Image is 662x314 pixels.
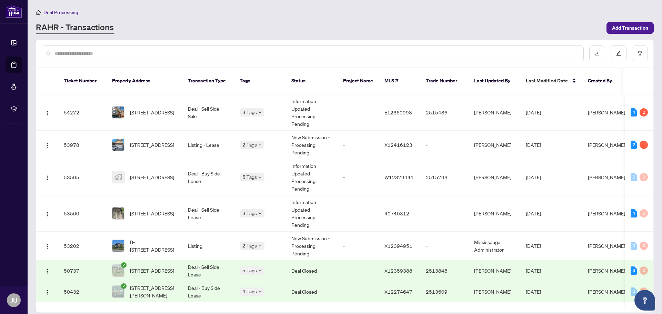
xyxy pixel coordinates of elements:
td: 50737 [58,260,107,281]
td: 50432 [58,281,107,302]
span: [DATE] [526,174,541,180]
td: - [338,195,379,232]
img: Logo [44,143,50,148]
td: - [420,232,469,260]
div: 0 [640,242,648,250]
span: [DATE] [526,288,541,295]
td: Listing - Lease [182,131,234,159]
img: Logo [44,269,50,274]
span: 3 Tags [242,209,257,217]
td: - [338,159,379,195]
span: filter [638,51,642,56]
span: [STREET_ADDRESS] [130,141,174,149]
button: Add Transaction [606,22,654,34]
span: B-[STREET_ADDRESS] [130,238,177,253]
button: Logo [42,286,53,297]
span: check-circle [121,283,127,289]
span: X12359388 [384,267,412,274]
img: thumbnail-img [112,107,124,118]
span: [STREET_ADDRESS] [130,173,174,181]
th: Trade Number [420,68,469,94]
span: down [258,175,262,179]
td: Deal Closed [286,260,338,281]
button: edit [611,45,626,61]
span: down [258,212,262,215]
span: down [258,143,262,146]
th: Ticket Number [58,68,107,94]
button: Logo [42,107,53,118]
span: check-circle [121,262,127,268]
td: - [338,131,379,159]
span: E12360998 [384,109,412,115]
td: 2515793 [420,159,469,195]
span: JU [11,295,17,305]
img: thumbnail-img [112,286,124,297]
span: [PERSON_NAME] [588,288,625,295]
img: Logo [44,175,50,181]
img: thumbnail-img [112,171,124,183]
td: 2515486 [420,94,469,131]
td: Deal - Sell Side Lease [182,260,234,281]
td: 53978 [58,131,107,159]
span: Deal Processing [43,9,78,16]
div: 4 [631,108,637,117]
span: [STREET_ADDRESS] [130,210,174,217]
span: [PERSON_NAME] [588,267,625,274]
span: [PERSON_NAME] [588,174,625,180]
span: 3 Tags [242,108,257,116]
button: download [589,45,605,61]
img: Logo [44,290,50,295]
img: Logo [44,211,50,217]
th: Transaction Type [182,68,234,94]
span: download [595,51,600,56]
td: Deal - Sell Side Lease [182,195,234,232]
span: down [258,269,262,272]
img: Logo [44,110,50,116]
span: 4 Tags [242,287,257,295]
img: thumbnail-img [112,139,124,151]
button: Logo [42,172,53,183]
div: 0 [640,209,648,217]
td: [PERSON_NAME] [469,260,520,281]
span: [STREET_ADDRESS][PERSON_NAME] [130,284,177,299]
td: 2513609 [420,281,469,302]
span: [STREET_ADDRESS] [130,109,174,116]
div: 0 [631,287,637,296]
th: Property Address [107,68,182,94]
button: Open asap [634,290,655,311]
td: Mississauga Administrator [469,232,520,260]
span: X12274647 [384,288,412,295]
div: 0 [631,173,637,181]
img: thumbnail-img [112,207,124,219]
td: - [338,232,379,260]
span: [DATE] [526,142,541,148]
td: Information Updated - Processing Pending [286,94,338,131]
td: 53202 [58,232,107,260]
td: 53500 [58,195,107,232]
td: - [338,94,379,131]
div: 3 [631,266,637,275]
td: Information Updated - Processing Pending [286,159,338,195]
td: Deal Closed [286,281,338,302]
img: thumbnail-img [112,265,124,276]
div: 2 [631,141,637,149]
span: down [258,244,262,247]
span: [DATE] [526,267,541,274]
td: - [420,195,469,232]
span: [DATE] [526,243,541,249]
div: 2 [640,108,648,117]
th: Last Updated By [469,68,520,94]
td: [PERSON_NAME] [469,94,520,131]
td: 2513848 [420,260,469,281]
span: [PERSON_NAME] [588,243,625,249]
td: - [338,260,379,281]
span: edit [616,51,621,56]
span: 5 Tags [242,266,257,274]
td: - [420,131,469,159]
div: 0 [640,287,648,296]
td: 54272 [58,94,107,131]
span: 40740312 [384,210,409,216]
td: New Submission - Processing Pending [286,131,338,159]
span: 2 Tags [242,141,257,149]
span: [DATE] [526,210,541,216]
